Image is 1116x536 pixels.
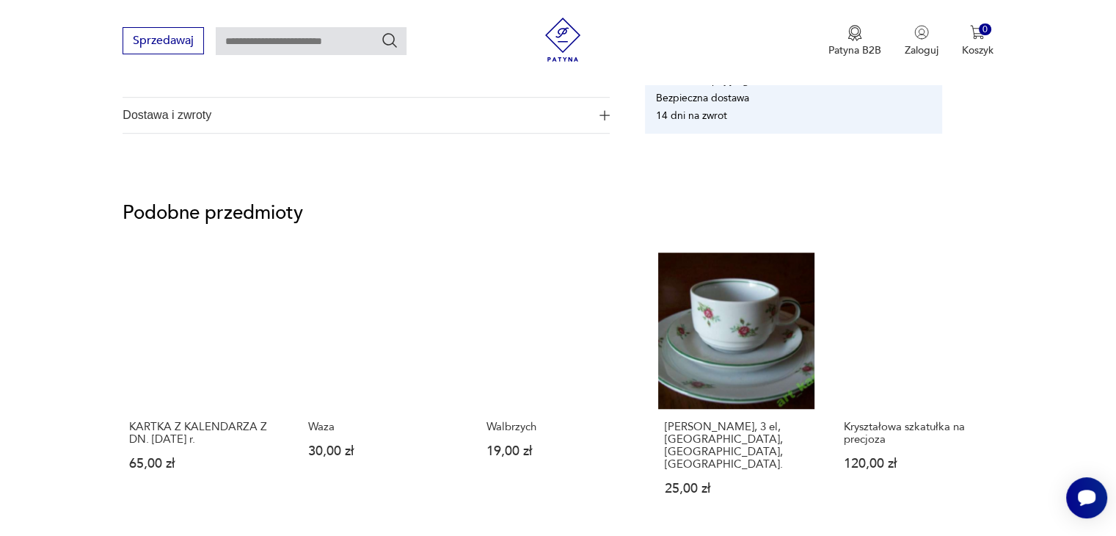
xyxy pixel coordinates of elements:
img: Patyna - sklep z meblami i dekoracjami vintage [541,18,585,62]
p: 120,00 zł [843,457,986,470]
iframe: Smartsupp widget button [1066,477,1107,518]
button: Zaloguj [905,25,938,57]
a: WazaWaza30,00 zł [302,253,458,524]
button: 0Koszyk [962,25,993,57]
p: [PERSON_NAME], 3 el, [GEOGRAPHIC_DATA], [GEOGRAPHIC_DATA], [GEOGRAPHIC_DATA]. [665,421,808,471]
p: 65,00 zł [129,457,272,470]
a: WalbrzychWalbrzych19,00 zł [480,253,636,524]
li: 14 dni na zwrot [656,109,727,123]
p: 19,00 zł [486,445,630,457]
a: Ikona medaluPatyna B2B [828,25,881,57]
p: Patyna B2B [828,43,881,57]
p: 25,00 zł [665,482,808,495]
p: 30,00 zł [308,445,451,457]
a: KARTKA Z KALENDARZA Z DN. 10.07.76 r.KARTKA Z KALENDARZA Z DN. [DATE] r.65,00 zł [123,253,279,524]
p: Podobne przedmioty [123,204,993,222]
p: Walbrzych [486,421,630,433]
div: 0 [979,23,991,36]
img: Ikona plusa [599,110,610,120]
p: Waza [308,421,451,433]
a: Kryształowa szkatułka na precjozaKryształowa szkatułka na precjoza120,00 zł [836,253,993,524]
span: Dostawa i zwroty [123,98,589,133]
img: Ikona koszyka [970,25,985,40]
p: KARTKA Z KALENDARZA Z DN. [DATE] r. [129,421,272,446]
li: Bezpieczna dostawa [656,91,749,105]
p: Zaloguj [905,43,938,57]
button: Szukaj [381,32,398,49]
img: Ikona medalu [847,25,862,41]
p: Kryształowa szkatułka na precjoza [843,421,986,446]
p: Koszyk [962,43,993,57]
button: Ikona plusaDostawa i zwroty [123,98,610,133]
button: Sprzedawaj [123,27,204,54]
a: Zestaw Sniadaniowy, 3 el, Mitterteich, Bawaria, Germany.[PERSON_NAME], 3 el, [GEOGRAPHIC_DATA], [... [658,253,814,524]
button: Patyna B2B [828,25,881,57]
img: Ikonka użytkownika [914,25,929,40]
a: Sprzedawaj [123,37,204,47]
